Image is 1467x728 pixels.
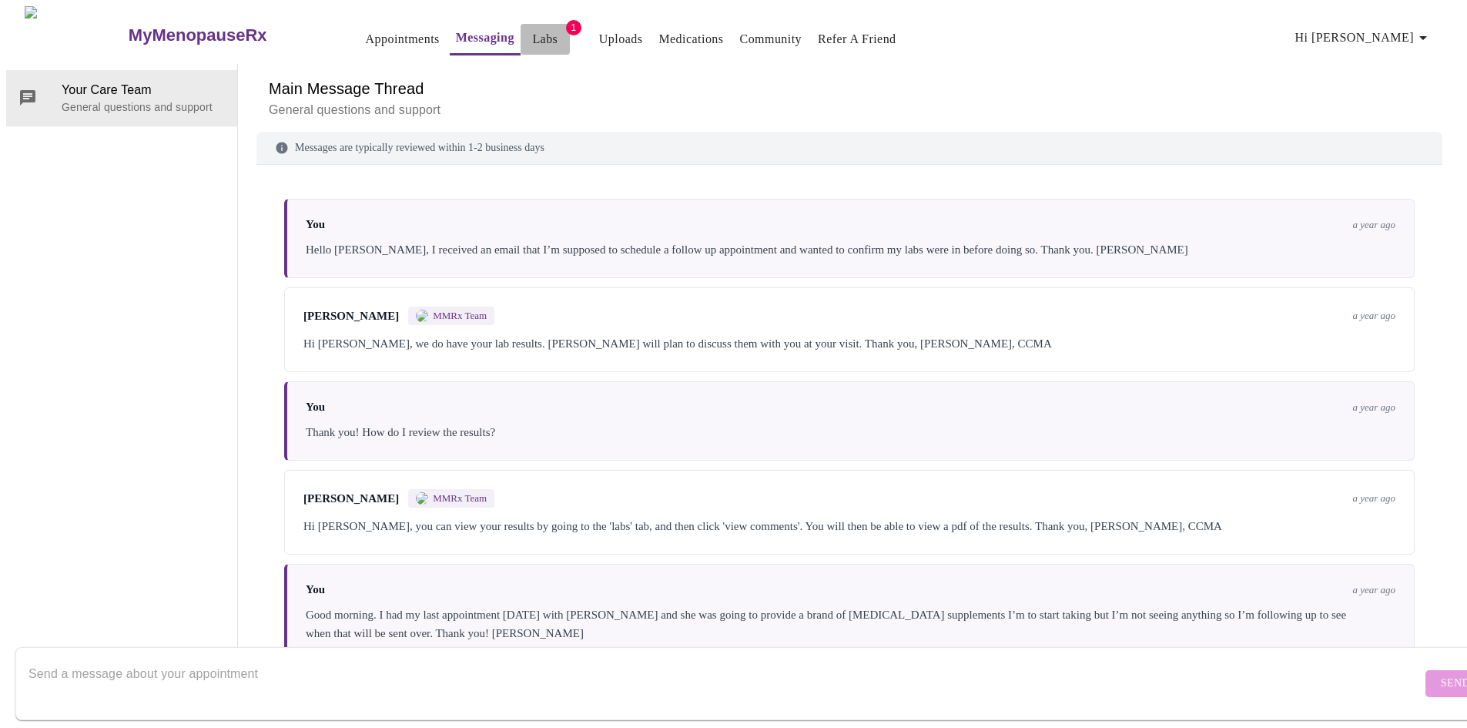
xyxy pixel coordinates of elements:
span: [PERSON_NAME] [303,492,399,505]
img: MMRX [416,492,428,505]
textarea: Send a message about your appointment [28,659,1422,708]
div: Hi [PERSON_NAME], you can view your results by going to the 'labs' tab, and then click 'view comm... [303,517,1395,535]
span: 1 [566,20,581,35]
button: Labs [521,24,570,55]
span: a year ago [1352,219,1395,231]
a: Refer a Friend [818,29,896,50]
span: a year ago [1352,310,1395,322]
div: Hi [PERSON_NAME], we do have your lab results. [PERSON_NAME] will plan to discuss them with you a... [303,334,1395,353]
button: Hi [PERSON_NAME] [1289,22,1439,53]
img: MyMenopauseRx Logo [25,6,126,64]
span: You [306,583,325,596]
a: Labs [532,29,558,50]
span: a year ago [1352,401,1395,414]
button: Community [734,24,809,55]
span: a year ago [1352,584,1395,596]
p: General questions and support [269,101,1430,119]
span: You [306,218,325,231]
a: Uploads [599,29,643,50]
p: General questions and support [62,99,225,115]
span: Hi [PERSON_NAME] [1295,27,1432,49]
a: MyMenopauseRx [126,8,328,62]
div: Hello [PERSON_NAME], I received an email that I’m supposed to schedule a follow up appointment an... [306,240,1395,259]
span: [PERSON_NAME] [303,310,399,323]
span: MMRx Team [433,492,487,505]
a: Medications [658,29,723,50]
div: Your Care TeamGeneral questions and support [6,70,237,126]
button: Refer a Friend [812,24,903,55]
a: Messaging [456,27,514,49]
span: MMRx Team [433,310,487,322]
div: Messages are typically reviewed within 1-2 business days [256,132,1442,165]
button: Uploads [593,24,649,55]
div: Good morning. I had my last appointment [DATE] with [PERSON_NAME] and she was going to provide a ... [306,606,1395,642]
h3: MyMenopauseRx [129,25,267,45]
span: Your Care Team [62,81,225,99]
a: Community [740,29,802,50]
h6: Main Message Thread [269,76,1430,101]
a: Appointments [366,29,440,50]
button: Messaging [450,22,521,55]
span: a year ago [1352,492,1395,505]
div: Thank you! How do I review the results? [306,423,1395,441]
button: Medications [652,24,729,55]
span: You [306,401,325,414]
img: MMRX [416,310,428,322]
button: Appointments [360,24,446,55]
